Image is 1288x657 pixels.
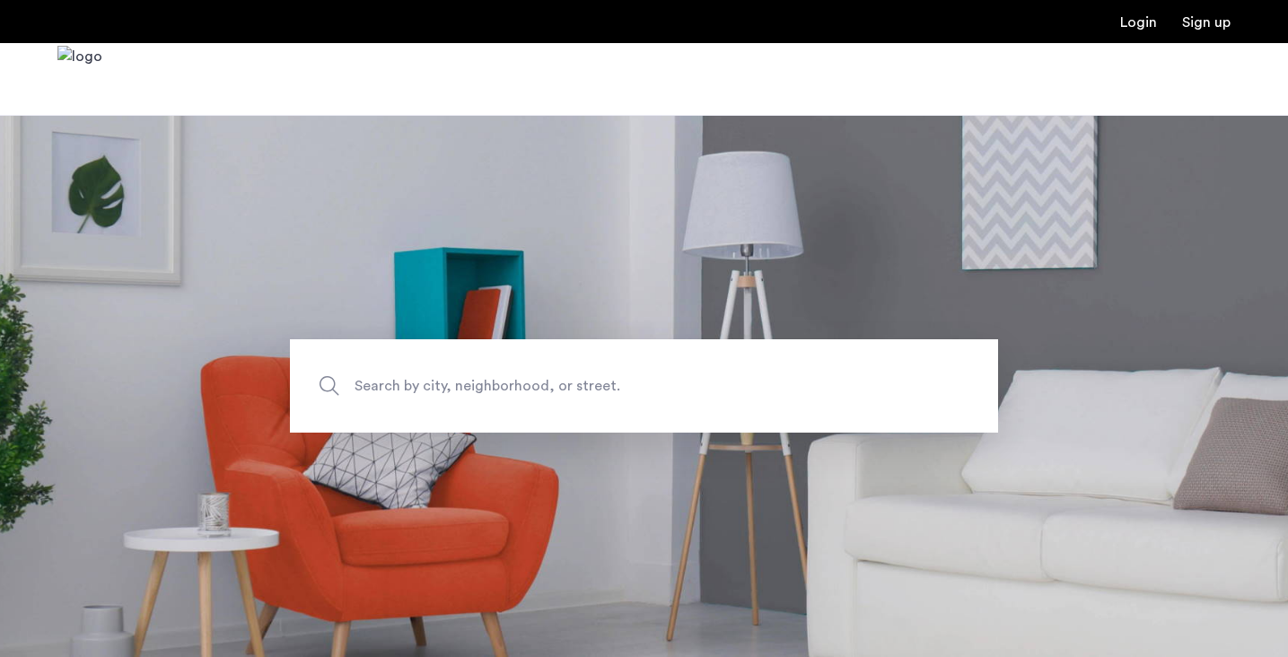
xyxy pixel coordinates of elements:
span: Search by city, neighborhood, or street. [355,374,850,399]
a: Login [1120,15,1157,30]
img: logo [57,46,102,113]
a: Registration [1182,15,1231,30]
a: Cazamio Logo [57,46,102,113]
input: Apartment Search [290,339,998,433]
